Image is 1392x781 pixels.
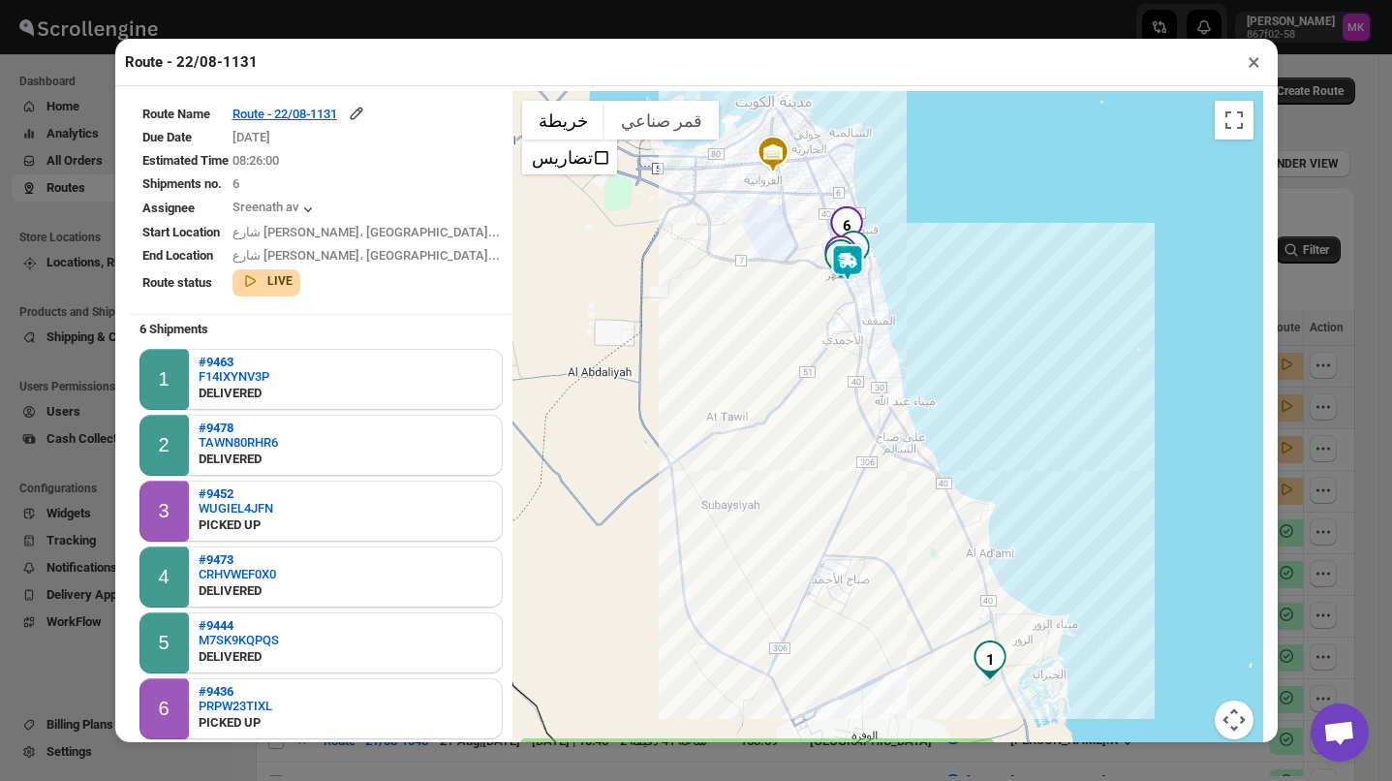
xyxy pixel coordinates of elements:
[1311,703,1369,762] a: دردشة مفتوحة
[827,206,866,245] div: 6
[199,501,273,515] button: WUGIEL4JFN
[522,140,617,174] ul: عرض خريطة الشارع
[821,235,860,274] div: 3
[159,434,170,456] div: 2
[142,201,195,215] span: Assignee
[232,176,239,191] span: 6
[199,713,272,733] div: PICKED UP
[142,248,213,263] span: End Location
[159,698,170,720] div: 6
[199,684,272,699] button: #9436
[159,632,170,654] div: 5
[240,271,293,291] button: LIVE
[232,246,500,266] div: شارع [PERSON_NAME]، [GEOGRAPHIC_DATA]...
[1215,701,1253,739] button: عناصر التحكّم بطريقة عرض الخريطة
[199,486,273,501] button: #9452
[232,153,279,168] span: 08:26:00
[199,552,276,567] button: #9473
[159,368,170,390] div: 1
[159,566,170,588] div: 4
[199,581,276,601] div: DELIVERED
[199,515,273,535] div: PICKED UP
[199,618,279,633] button: #9444
[199,618,233,633] b: #9444
[604,101,719,140] button: عرض صور القمر الصناعي
[532,147,593,168] label: تضاريس
[1215,101,1253,140] button: تبديل إلى العرض ملء الشاشة
[524,141,615,172] li: تضاريس
[199,684,233,699] b: #9436
[199,567,276,581] button: CRHVWEF0X0
[199,421,233,435] b: #9478
[199,552,233,567] b: #9473
[834,231,873,269] div: 4
[199,421,278,435] button: #9478
[199,369,269,384] button: F14IXYNV3P
[199,486,233,501] b: #9452
[142,176,222,191] span: Shipments no.
[199,384,269,403] div: DELIVERED
[232,200,318,219] button: Sreenath av
[971,640,1009,679] div: 1
[142,153,229,168] span: Estimated Time
[517,737,581,763] img: Google
[232,223,500,242] div: شارع [PERSON_NAME]، [GEOGRAPHIC_DATA]...
[232,130,270,144] span: [DATE]
[522,101,604,140] button: عرض خريطة الشارع
[125,52,258,72] h2: Route - 22/08-1131
[199,699,272,713] button: PRPW23TIXL
[142,275,212,290] span: Route status
[821,239,860,278] div: 2
[159,500,170,522] div: 3
[267,274,293,288] b: LIVE
[1240,48,1268,76] button: ×
[199,633,279,647] button: M7SK9KQPQS
[199,647,279,667] div: DELIVERED
[517,737,581,763] a: ‏فتح هذه المنطقة في "خرائط Google" (يؤدي ذلك إلى فتح نافذة جديدة)
[199,355,269,369] button: #9463
[199,355,233,369] b: #9463
[130,312,218,346] b: 6 Shipments
[142,130,192,144] span: Due Date
[520,738,994,758] label: Assignee's live location is available and auto-updates every minute if assignee moves
[142,225,220,239] span: Start Location
[199,435,278,450] button: TAWN80RHR6
[232,104,366,123] button: Route - 22/08-1131
[199,450,278,469] div: DELIVERED
[142,107,210,121] span: Route Name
